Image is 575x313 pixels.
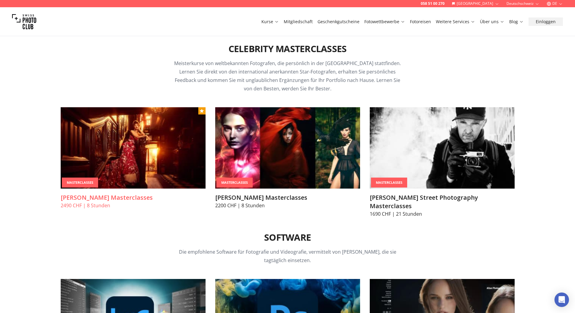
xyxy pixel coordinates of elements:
h3: [PERSON_NAME] Street Photography Masterclasses [370,193,515,210]
span: Die empfohlene Software für Fotografie und Videografie, vermittelt von [PERSON_NAME], die sie tag... [179,249,396,264]
img: Marco Benedetti Masterclasses [215,107,360,189]
a: 058 51 00 270 [421,1,445,6]
img: Swiss photo club [12,10,36,34]
img: Phil Penman Street Photography Masterclasses [370,107,515,189]
button: Kurse [259,17,281,26]
img: Lindsay Adler Masterclasses [61,107,206,189]
a: Mitgliedschaft [284,19,313,25]
button: Weitere Services [433,17,478,26]
h2: Software [264,232,311,243]
p: 2200 CHF | 8 Stunden [215,202,360,209]
div: Open Intercom Messenger [554,293,569,307]
button: Fotowettbewerbe [362,17,407,26]
a: Über uns [480,19,504,25]
button: Fotoreisen [407,17,433,26]
span: Meisterkurse von weltbekannten Fotografen, die persönlich in der [GEOGRAPHIC_DATA] stattfinden. L... [174,60,401,92]
a: Fotoreisen [410,19,431,25]
button: Über uns [478,17,507,26]
a: Geschenkgutscheine [318,19,359,25]
a: Kurse [261,19,279,25]
p: 1690 CHF | 21 Stunden [370,210,515,218]
div: MasterClasses [371,178,407,188]
a: Marco Benedetti MasterclassesMasterClasses[PERSON_NAME] Masterclasses2200 CHF | 8 Stunden [215,107,360,209]
p: 2490 CHF | 8 Stunden [61,202,206,209]
a: Blog [509,19,524,25]
h3: [PERSON_NAME] Masterclasses [215,193,360,202]
h2: Celebrity Masterclasses [228,43,347,54]
a: Fotowettbewerbe [364,19,405,25]
h3: [PERSON_NAME] Masterclasses [61,193,206,202]
button: Blog [507,17,526,26]
button: Mitgliedschaft [281,17,315,26]
div: MasterClasses [62,178,98,188]
div: MasterClasses [216,178,253,188]
a: Lindsay Adler MasterclassesMasterClasses[PERSON_NAME] Masterclasses2490 CHF | 8 Stunden [61,107,206,209]
button: Einloggen [529,17,563,26]
a: Phil Penman Street Photography MasterclassesMasterClasses[PERSON_NAME] Street Photography Masterc... [370,107,515,218]
a: Weitere Services [436,19,475,25]
button: Geschenkgutscheine [315,17,362,26]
